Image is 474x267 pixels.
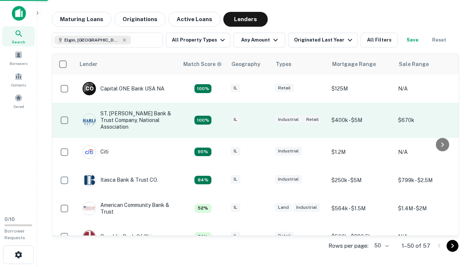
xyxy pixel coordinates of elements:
div: Geography [231,60,260,69]
h6: Match Score [183,60,220,68]
div: IL [231,84,240,92]
button: Maturing Loans [52,12,111,27]
div: Retail [275,84,294,92]
th: Types [271,54,328,75]
td: $1.2M [328,138,394,166]
button: Go to next page [447,240,458,252]
p: C O [86,85,93,93]
button: Any Amount [233,33,285,47]
span: Borrowers [10,60,27,66]
span: 0 / 10 [4,217,15,222]
p: 1–50 of 57 [402,241,430,250]
div: Capitalize uses an advanced AI algorithm to match your search with the best lender. The match sco... [194,232,211,241]
span: Elgin, [GEOGRAPHIC_DATA], [GEOGRAPHIC_DATA] [64,37,120,43]
div: Capitalize uses an advanced AI algorithm to match your search with the best lender. The match sco... [194,116,211,125]
td: $400k - $5M [328,103,394,138]
td: N/A [394,138,461,166]
div: Capitalize uses an advanced AI algorithm to match your search with the best lender. The match sco... [194,84,211,93]
div: Capitalize uses an advanced AI algorithm to match your search with the best lender. The match sco... [194,148,211,156]
button: All Property Types [166,33,230,47]
div: Industrial [293,203,320,212]
a: Saved [2,91,35,111]
div: Mortgage Range [332,60,376,69]
th: Lender [75,54,179,75]
div: Industrial [275,147,302,155]
a: Borrowers [2,48,35,68]
p: Rows per page: [328,241,368,250]
button: Originated Last Year [288,33,358,47]
img: picture [83,146,96,158]
span: Search [12,39,25,45]
span: Contacts [11,82,26,88]
span: Saved [13,103,24,109]
td: N/A [394,75,461,103]
div: IL [231,175,240,184]
div: Republic Bank Of Chicago [83,230,164,243]
img: picture [83,114,96,126]
button: All Filters [361,33,398,47]
a: Contacts [2,69,35,89]
td: $500k - $880.5k [328,222,394,251]
td: $799k - $2.5M [394,166,461,194]
div: IL [231,203,240,212]
img: capitalize-icon.png [12,6,26,21]
div: Industrial [275,175,302,184]
button: Save your search to get updates of matches that match your search criteria. [401,33,424,47]
td: $125M [328,75,394,103]
div: Originated Last Year [294,36,354,44]
div: Itasca Bank & Trust CO. [83,174,158,187]
th: Capitalize uses an advanced AI algorithm to match your search with the best lender. The match sco... [179,54,227,75]
div: Capitalize uses an advanced AI algorithm to match your search with the best lender. The match sco... [194,204,211,213]
td: $250k - $5M [328,166,394,194]
div: IL [231,232,240,240]
iframe: Chat Widget [437,184,474,220]
div: Industrial [275,115,302,124]
img: picture [83,174,96,187]
div: ST. [PERSON_NAME] Bank & Trust Company, National Association [83,110,171,131]
span: Borrower Requests [4,228,25,240]
div: Lender [80,60,97,69]
button: Lenders [223,12,268,27]
div: Sale Range [399,60,429,69]
td: $670k [394,103,461,138]
div: Types [276,60,291,69]
img: picture [83,202,96,215]
div: American Community Bank & Trust [83,202,171,215]
button: Reset [427,33,451,47]
th: Sale Range [394,54,461,75]
td: N/A [394,222,461,251]
td: $1.4M - $2M [394,194,461,222]
button: Active Loans [168,12,220,27]
div: Retail [303,115,322,124]
div: Capitalize uses an advanced AI algorithm to match your search with the best lender. The match sco... [183,60,222,68]
img: picture [83,230,96,243]
th: Geography [227,54,271,75]
div: IL [231,115,240,124]
div: Retail [275,232,294,240]
button: Originations [114,12,166,27]
div: Capital ONE Bank USA NA [83,82,164,95]
div: Capitalize uses an advanced AI algorithm to match your search with the best lender. The match sco... [194,176,211,185]
div: IL [231,147,240,155]
div: Land [275,203,292,212]
td: $564k - $1.5M [328,194,394,222]
a: Search [2,26,35,46]
div: Citi [83,145,109,159]
th: Mortgage Range [328,54,394,75]
div: 50 [371,240,390,251]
